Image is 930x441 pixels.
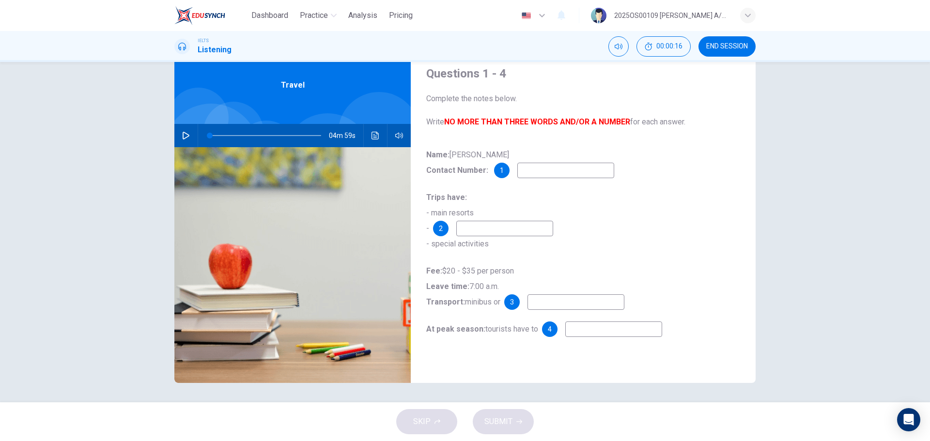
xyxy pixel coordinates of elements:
[344,7,381,24] button: Analysis
[426,282,469,291] b: Leave time:
[426,193,467,202] b: Trips have:
[698,36,756,57] button: END SESSION
[510,299,514,305] span: 3
[281,79,305,91] span: Travel
[439,225,443,232] span: 2
[174,6,248,25] a: EduSynch logo
[636,36,691,57] button: 00:00:16
[614,10,728,21] div: 2025OS00109 [PERSON_NAME] A/P SWATHESAM
[329,124,363,147] span: 04m 59s
[426,239,489,248] span: - special activities
[426,324,538,334] span: tourists have to
[426,66,740,81] h4: Questions 1 - 4
[348,10,377,21] span: Analysis
[426,324,485,334] b: At peak season:
[251,10,288,21] span: Dashboard
[591,8,606,23] img: Profile picture
[296,7,341,24] button: Practice
[198,44,232,56] h1: Listening
[426,150,449,159] b: Name:
[706,43,748,50] span: END SESSION
[385,7,417,24] button: Pricing
[426,266,514,306] span: $20 - $35 per person 7:00 a.m. minibus or
[174,6,225,25] img: EduSynch logo
[389,10,413,21] span: Pricing
[426,166,488,175] b: Contact Number:
[548,326,552,333] span: 4
[520,12,532,19] img: en
[656,43,682,50] span: 00:00:16
[426,150,509,175] span: [PERSON_NAME]
[426,193,474,233] span: - main resorts -
[300,10,328,21] span: Practice
[500,167,504,174] span: 1
[444,117,630,126] b: NO MORE THAN THREE WORDS AND/OR A NUMBER
[198,37,209,44] span: IELTS
[636,36,691,57] div: Hide
[174,147,411,383] img: Travel
[426,93,740,128] span: Complete the notes below. Write for each answer.
[248,7,292,24] button: Dashboard
[368,124,383,147] button: Click to see the audio transcription
[897,408,920,431] div: Open Intercom Messenger
[426,297,465,306] b: Transport:
[426,266,442,275] b: Fee:
[608,36,629,57] div: Mute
